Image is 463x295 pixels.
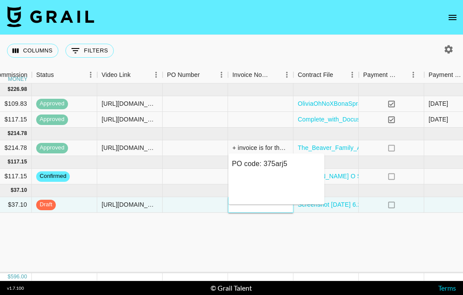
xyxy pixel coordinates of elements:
[7,44,58,58] button: Select columns
[397,69,409,81] button: Sort
[36,201,56,209] span: draft
[232,159,321,199] textarea: PO code: 375arj5
[7,285,24,291] div: v 1.7.100
[10,130,27,137] div: 214.78
[268,69,280,81] button: Sort
[36,144,68,152] span: approved
[10,86,27,93] div: 226.98
[8,273,11,281] div: $
[8,158,11,166] div: $
[8,130,11,137] div: $
[102,66,131,83] div: Video Link
[36,100,68,108] span: approved
[407,68,420,81] button: Menu
[7,6,94,27] img: Grail Talent
[36,172,70,180] span: confirmed
[293,66,359,83] div: Contract File
[429,99,448,108] div: 7/10/2025
[429,115,448,124] div: 8/3/2025
[10,187,14,194] div: $
[163,66,228,83] div: PO Number
[8,76,27,82] div: money
[102,200,158,209] div: https://www.tiktok.com/@theharbinsisters/video/7548501547328621854
[232,66,268,83] div: Invoice Notes
[298,66,333,83] div: Contract File
[32,66,97,83] div: Status
[36,115,68,124] span: approved
[298,143,450,152] a: The_Beaver_Family_Addendum_ConsumerCellular.pdf
[346,68,359,81] button: Menu
[298,200,397,209] a: Screenshot [DATE] 6.27.41 PM.jpeg
[65,44,114,58] button: Show filters
[211,284,252,292] div: © Grail Talent
[10,273,27,281] div: 596.00
[102,143,158,152] div: https://www.instagram.com/p/DFLCI_BOwsU/
[10,158,27,166] div: 117.15
[333,69,345,81] button: Sort
[131,69,143,81] button: Sort
[97,66,163,83] div: Video Link
[8,86,11,93] div: $
[150,68,163,81] button: Menu
[228,66,293,83] div: Invoice Notes
[102,115,158,124] div: https://www.tiktok.com/@olivia.ohno/video/7524777961820523790?_r=1&_t=ZP-8xrsqy15tOA
[167,66,200,83] div: PO Number
[102,99,158,108] div: https://www.tiktok.com/@olivia.ohno/video/7520014654509305102?is_from_webapp=1&sender_device=pc&w...
[444,9,461,26] button: open drawer
[280,68,293,81] button: Menu
[36,66,54,83] div: Status
[359,66,424,83] div: Payment Sent
[84,68,97,81] button: Menu
[438,284,456,292] a: Terms
[298,99,432,108] a: OliviaOhNoXBonaSprayMop confirmed rate.jpeg
[298,115,453,124] a: Complete_with_Docusign_Olivia_Ohno_x_Bloom_G.pdf
[363,66,397,83] div: Payment Sent
[54,69,66,81] button: Sort
[215,68,228,81] button: Menu
[200,69,212,81] button: Sort
[14,187,27,194] div: 37.10
[232,143,289,152] div: + invoice is for the usage extension for the consumer cellular campaign.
